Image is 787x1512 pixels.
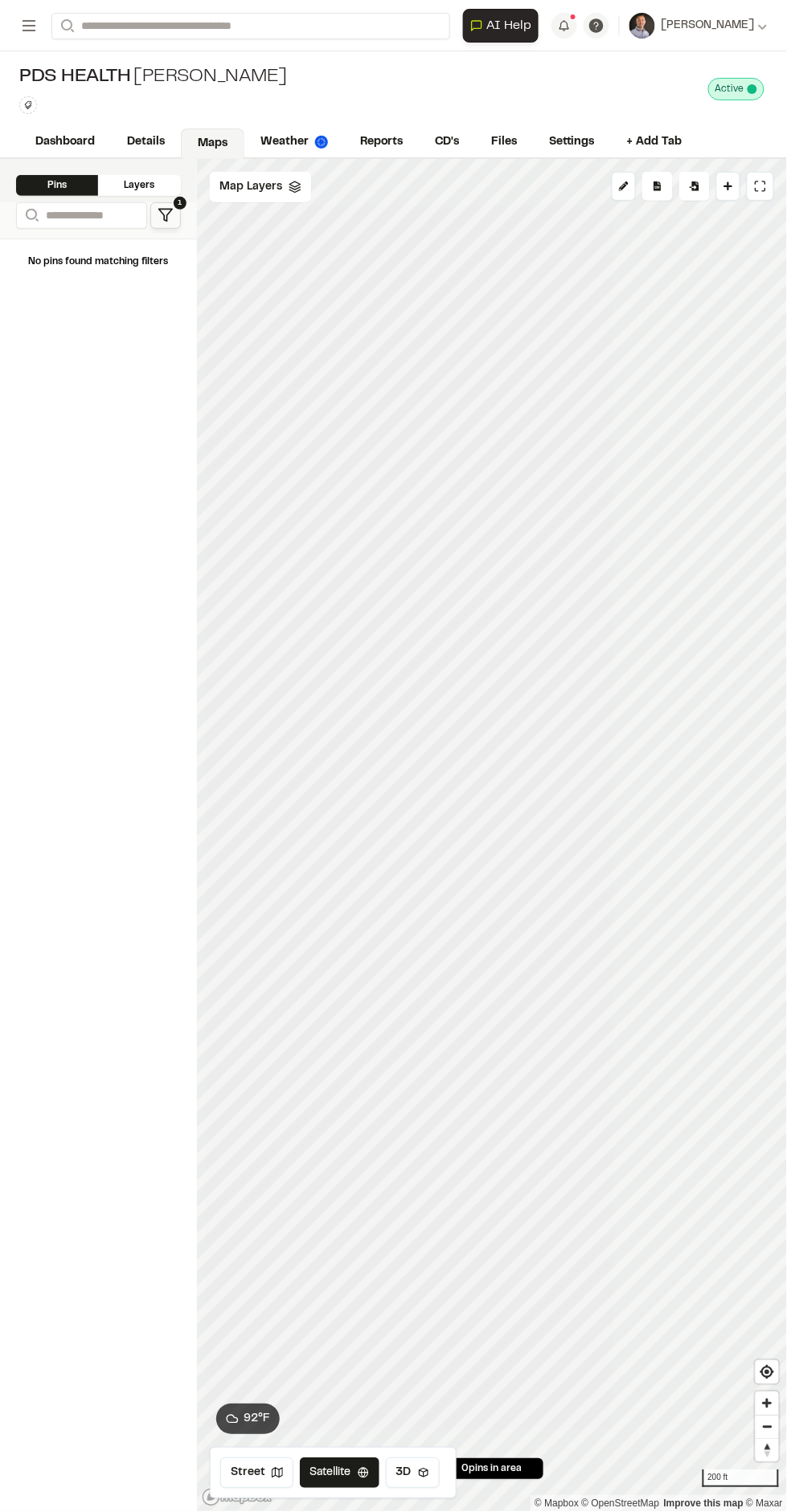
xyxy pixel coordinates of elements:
img: precipai.png [315,136,328,149]
a: Dashboard [19,127,111,157]
a: Maxar [746,1498,783,1510]
button: 1 [150,202,181,229]
button: Street [220,1458,293,1489]
a: Mapbox logo [202,1489,273,1507]
a: OpenStreetMap [582,1498,660,1510]
a: Files [475,127,533,157]
span: This project is active and counting against your active project count. [748,84,757,94]
img: User [629,13,655,39]
a: Details [111,127,181,157]
div: Layers [98,175,180,196]
a: Weather [244,127,344,157]
div: No pins available to export [642,172,673,201]
a: CD's [419,127,475,157]
span: AI Help [486,16,531,35]
button: Search [51,13,80,39]
span: 0 pins in area [461,1462,522,1477]
div: Import Pins into your project [679,172,710,201]
div: 200 ft [703,1470,779,1488]
button: Zoom in [756,1392,779,1416]
a: Mapbox [535,1498,579,1510]
button: [PERSON_NAME] [629,13,768,39]
span: PDS Health [19,64,131,90]
a: Map feedback [664,1498,744,1510]
button: Open AI Assistant [463,9,539,43]
div: Open AI Assistant [463,9,545,43]
button: Zoom out [756,1416,779,1439]
div: Pins [16,175,98,196]
span: No pins found matching filters [28,258,168,266]
span: Active [715,82,744,96]
a: Maps [181,128,244,159]
span: Reset bearing to north [756,1440,779,1462]
a: Reports [344,127,419,157]
span: Map Layers [219,178,282,196]
span: 1 [174,197,187,210]
button: 3D [386,1458,440,1489]
div: This project is active and counting against your active project count. [708,78,764,100]
button: Satellite [300,1458,379,1489]
button: Search [16,202,45,229]
a: + Add Tab [611,127,699,157]
button: Reset bearing to north [756,1439,779,1462]
button: 92°F [216,1404,280,1435]
a: Settings [533,127,611,157]
button: Find my location [756,1361,779,1384]
span: [PERSON_NAME] [662,17,755,35]
button: Edit Tags [19,96,37,114]
span: 92 ° F [244,1411,270,1428]
div: [PERSON_NAME] [19,64,288,90]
